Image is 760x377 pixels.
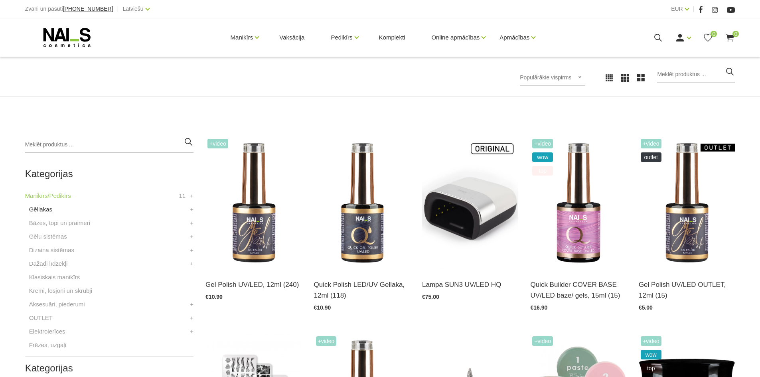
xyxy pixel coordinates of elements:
span: +Video [532,336,553,346]
input: Meklēt produktus ... [657,67,735,83]
span: €10.90 [205,294,223,300]
span: 11 [179,191,186,201]
img: Ilgnoturīga, intensīvi pigmentēta gellaka. Viegli klājas, lieliski žūst, nesaraujas, neatkāpjas n... [205,137,302,269]
a: OUTLET [29,313,53,323]
span: +Video [641,139,661,148]
a: Gel Polish UV/LED OUTLET, 12ml (15) [639,279,735,301]
a: Elektroierīces [29,327,65,336]
input: Meklēt produktus ... [25,137,193,153]
span: top [532,166,553,176]
img: Modelis: SUNUV 3Jauda: 48WViļņu garums: 365+405nmKalpošanas ilgums: 50000 HRSPogas vadība:10s/30s... [422,137,518,269]
span: +Video [532,139,553,148]
a: Krēmi, losjoni un skrubji [29,286,92,296]
a: + [190,300,193,309]
a: Dizaina sistēmas [29,245,74,255]
a: + [190,232,193,241]
a: Latviešu [123,4,144,14]
a: Quick Builder COVER BASE UV/LED bāze/ gels, 15ml (15) [530,279,626,301]
span: wow [532,152,553,162]
a: + [190,245,193,255]
span: top [641,363,661,373]
a: + [190,205,193,214]
img: Šī brīža iemīlētākais produkts, kas nepieviļ nevienu meistaru.Perfektas noturības kamuflāžas bāze... [530,137,626,269]
span: €75.00 [422,294,439,300]
span: wow [641,350,661,359]
span: 0 [732,31,739,37]
a: Pedikīrs [331,22,352,53]
a: Aksesuāri, piederumi [29,300,85,309]
span: €5.00 [639,304,653,311]
h2: Kategorijas [25,363,193,373]
span: | [117,4,119,14]
span: 0 [711,31,717,37]
a: Komplekti [373,18,412,57]
a: + [190,327,193,336]
img: Ilgnoturīga, intensīvi pigmentēta gēllaka. Viegli klājas, lieliski žūst, nesaraujas, neatkāpjas n... [639,137,735,269]
a: Manikīrs/Pedikīrs [25,191,71,201]
a: + [190,191,193,201]
span: +Video [641,336,661,346]
a: 0 [703,33,713,43]
a: 0 [725,33,735,43]
a: Vaksācija [273,18,311,57]
a: Lampa SUN3 UV/LED HQ [422,279,518,290]
a: Online apmācības [431,22,480,53]
a: Bāzes, topi un praimeri [29,218,90,228]
a: Gēlu sistēmas [29,232,67,241]
div: Zvani un pasūti [25,4,113,14]
a: Manikīrs [231,22,253,53]
a: Gēllakas [29,205,52,214]
span: | [693,4,695,14]
a: Klasiskais manikīrs [29,272,80,282]
a: + [190,218,193,228]
a: + [190,313,193,323]
span: €10.90 [314,304,331,311]
a: EUR [671,4,683,14]
span: OUTLET [641,152,661,162]
a: Gel Polish UV/LED, 12ml (240) [205,279,302,290]
a: + [190,259,193,268]
span: +Video [316,336,337,346]
a: Quick Polish LED/UV Gellaka, 12ml (118) [314,279,410,301]
a: Frēzes, uzgaļi [29,340,66,350]
img: Ātri, ērti un vienkārši!Intensīvi pigmentēta gellaka, kas perfekti klājas arī vienā slānī, tādā v... [314,137,410,269]
a: Apmācības [499,22,529,53]
span: Populārākie vispirms [520,74,571,81]
a: Dažādi līdzekļi [29,259,68,268]
span: €16.90 [530,304,547,311]
h2: Kategorijas [25,169,193,179]
a: [PHONE_NUMBER] [63,6,113,12]
span: +Video [207,139,228,148]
